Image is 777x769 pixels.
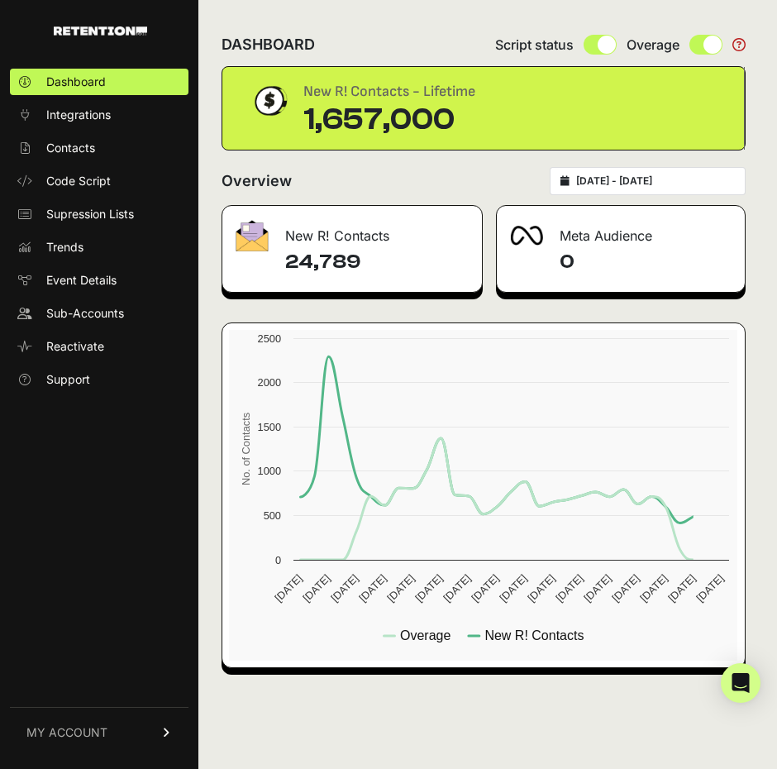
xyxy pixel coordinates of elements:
[665,572,698,604] text: [DATE]
[10,201,188,227] a: Supression Lists
[249,80,290,122] img: dollar-coin-05c43ed7efb7bc0c12610022525b4bbbb207c7efeef5aecc26f025e68dcafac9.png
[222,206,482,256] div: New R! Contacts
[272,572,304,604] text: [DATE]
[721,663,760,703] div: Open Intercom Messenger
[328,572,360,604] text: [DATE]
[264,509,281,522] text: 500
[441,572,473,604] text: [DATE]
[285,249,469,275] h4: 24,789
[553,572,585,604] text: [DATE]
[10,300,188,327] a: Sub-Accounts
[637,572,670,604] text: [DATE]
[495,35,574,55] span: Script status
[46,239,83,256] span: Trends
[581,572,613,604] text: [DATE]
[627,35,679,55] span: Overage
[497,206,745,256] div: Meta Audience
[10,366,188,393] a: Support
[54,26,147,36] img: Retention.com
[275,554,281,566] text: 0
[46,107,111,123] span: Integrations
[236,220,269,251] img: fa-envelope-19ae18322b30453b285274b1b8af3d052b27d846a4fbe8435d1a52b978f639a2.png
[10,267,188,294] a: Event Details
[384,572,417,604] text: [DATE]
[497,572,529,604] text: [DATE]
[510,226,543,246] img: fa-meta-2f981b61bb99beabf952f7030308934f19ce035c18b003e963880cc3fabeebb7.png
[469,572,501,604] text: [DATE]
[694,572,726,604] text: [DATE]
[26,724,107,741] span: MY ACCOUNT
[10,69,188,95] a: Dashboard
[258,421,281,433] text: 1500
[46,338,104,355] span: Reactivate
[46,206,134,222] span: Supression Lists
[222,33,315,56] h2: DASHBOARD
[300,572,332,604] text: [DATE]
[46,272,117,289] span: Event Details
[303,80,475,103] div: New R! Contacts - Lifetime
[258,465,281,477] text: 1000
[258,332,281,345] text: 2500
[10,102,188,128] a: Integrations
[356,572,388,604] text: [DATE]
[10,135,188,161] a: Contacts
[525,572,557,604] text: [DATE]
[10,168,188,194] a: Code Script
[258,376,281,389] text: 2000
[484,628,584,642] text: New R! Contacts
[10,707,188,757] a: MY ACCOUNT
[46,305,124,322] span: Sub-Accounts
[10,234,188,260] a: Trends
[46,173,111,189] span: Code Script
[609,572,641,604] text: [DATE]
[46,371,90,388] span: Support
[46,140,95,156] span: Contacts
[400,628,450,642] text: Overage
[240,413,252,485] text: No. of Contacts
[412,572,445,604] text: [DATE]
[10,333,188,360] a: Reactivate
[222,170,292,193] h2: Overview
[46,74,106,90] span: Dashboard
[303,103,475,136] div: 1,657,000
[560,249,732,275] h4: 0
